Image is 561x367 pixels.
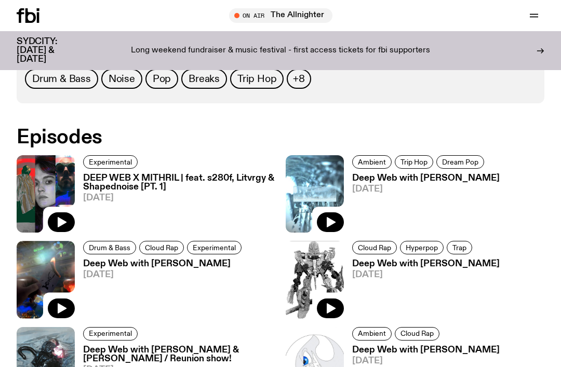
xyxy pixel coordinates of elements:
[83,155,138,169] a: Experimental
[75,174,275,233] a: DEEP WEB X MITHRIL | feat. s280f, Litvrgy & Shapednoise [PT. 1][DATE]
[145,244,178,252] span: Cloud Rap
[83,327,138,341] a: Experimental
[109,73,135,85] span: Noise
[352,346,500,355] h3: Deep Web with [PERSON_NAME]
[442,158,478,166] span: Dream Pop
[25,69,98,89] a: Drum & Bass
[406,244,438,252] span: Hyperpop
[358,158,386,166] span: Ambient
[352,241,397,254] a: Cloud Rap
[145,69,178,89] a: Pop
[193,244,236,252] span: Experimental
[89,330,132,337] span: Experimental
[352,260,500,268] h3: Deep Web with [PERSON_NAME]
[358,330,386,337] span: Ambient
[89,244,130,252] span: Drum & Bass
[287,69,311,89] button: +8
[395,155,433,169] a: Trip Hop
[101,69,142,89] a: Noise
[400,241,444,254] a: Hyperpop
[344,174,500,233] a: Deep Web with [PERSON_NAME][DATE]
[293,73,305,85] span: +8
[83,241,136,254] a: Drum & Bass
[139,241,184,254] a: Cloud Rap
[32,73,91,85] span: Drum & Bass
[352,357,500,365] span: [DATE]
[83,270,245,279] span: [DATE]
[229,8,332,23] button: On AirThe Allnighter
[230,69,284,89] a: Trip Hop
[352,185,500,194] span: [DATE]
[352,174,500,183] h3: Deep Web with [PERSON_NAME]
[344,260,500,318] a: Deep Web with [PERSON_NAME][DATE]
[436,155,484,169] a: Dream Pop
[352,155,392,169] a: Ambient
[17,37,83,64] h3: SYDCITY: [DATE] & [DATE]
[447,241,472,254] a: Trap
[83,194,275,202] span: [DATE]
[395,327,439,341] a: Cloud Rap
[75,260,245,318] a: Deep Web with [PERSON_NAME][DATE]
[187,241,242,254] a: Experimental
[83,346,275,363] h3: Deep Web with [PERSON_NAME] & [PERSON_NAME] / Reunion show!
[352,327,392,341] a: Ambient
[237,73,276,85] span: Trip Hop
[153,73,171,85] span: Pop
[452,244,466,252] span: Trap
[131,46,430,56] p: Long weekend fundraiser & music festival - first access tickets for fbi supporters
[352,270,500,279] span: [DATE]
[400,330,434,337] span: Cloud Rap
[83,260,245,268] h3: Deep Web with [PERSON_NAME]
[83,174,275,192] h3: DEEP WEB X MITHRIL | feat. s280f, Litvrgy & Shapednoise [PT. 1]
[17,128,365,147] h2: Episodes
[89,158,132,166] span: Experimental
[400,158,428,166] span: Trip Hop
[358,244,391,252] span: Cloud Rap
[181,69,227,89] a: Breaks
[189,73,220,85] span: Breaks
